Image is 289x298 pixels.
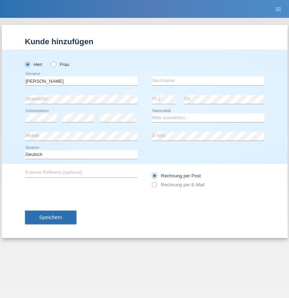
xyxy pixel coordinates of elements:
[25,62,30,66] input: Herr
[152,182,205,187] label: Rechnung per E-Mail
[271,7,285,11] a: menu
[152,173,156,182] input: Rechnung per Post
[275,6,282,13] i: menu
[51,62,56,66] input: Frau
[39,214,62,220] span: Speichern
[152,182,156,191] input: Rechnung per E-Mail
[51,62,69,67] label: Frau
[25,211,76,224] button: Speichern
[25,62,43,67] label: Herr
[25,37,264,46] h1: Kunde hinzufügen
[152,173,201,178] label: Rechnung per Post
